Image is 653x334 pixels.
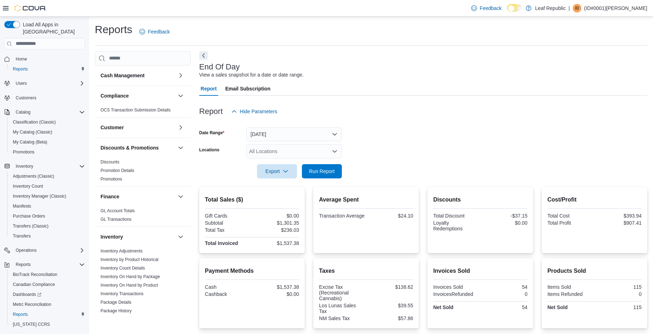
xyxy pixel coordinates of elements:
button: Classification (Classic) [7,117,88,127]
div: $0.00 [253,213,299,219]
span: Reports [13,312,28,317]
span: Email Subscription [225,82,271,96]
button: Reports [7,309,88,319]
span: Promotion Details [101,168,134,173]
div: -$37.15 [482,213,528,219]
button: Compliance [101,92,175,99]
a: Transfers [10,232,34,240]
div: $0.00 [482,220,528,226]
h2: Cost/Profit [547,195,642,204]
a: OCS Transaction Submission Details [101,108,171,113]
strong: Total Invoiced [205,240,238,246]
button: Operations [13,246,40,255]
button: Finance [176,192,185,201]
a: Inventory Manager (Classic) [10,192,69,200]
div: (ID#0001)Mohammed Darrabee [573,4,581,12]
p: Leaf Republic [535,4,566,12]
span: Manifests [13,203,31,209]
input: Dark Mode [507,4,522,12]
button: My Catalog (Classic) [7,127,88,137]
span: Adjustments (Classic) [10,172,85,181]
span: Inventory Count Details [101,265,145,271]
a: Adjustments (Classic) [10,172,57,181]
span: Operations [16,247,37,253]
div: Total Tax [205,227,251,233]
span: BioTrack Reconciliation [13,272,57,277]
strong: Net Sold [547,304,568,310]
div: Loyalty Redemptions [433,220,479,231]
a: Promotions [101,177,122,182]
a: Inventory On Hand by Package [101,274,160,279]
h3: Inventory [101,233,123,240]
span: Run Report [309,168,335,175]
button: Finance [101,193,175,200]
div: Discounts & Promotions [95,158,191,186]
div: $138.62 [367,284,413,290]
span: Canadian Compliance [13,282,55,287]
h1: Reports [95,22,132,37]
span: Feedback [148,28,170,35]
a: Promotion Details [101,168,134,173]
span: Home [16,56,27,62]
span: Purchase Orders [13,213,45,219]
span: My Catalog (Classic) [10,128,85,136]
span: Hide Parameters [240,108,277,115]
span: Package Details [101,299,132,305]
h3: Discounts & Promotions [101,144,159,151]
button: Discounts & Promotions [176,143,185,152]
span: Transfers (Classic) [10,222,85,230]
span: Inventory Manager (Classic) [13,193,66,199]
p: (ID#0001)[PERSON_NAME] [584,4,647,12]
button: Home [1,54,88,64]
span: Inventory Count [10,182,85,191]
button: Promotions [7,147,88,157]
h2: Discounts [433,195,527,204]
div: Items Refunded [547,291,593,297]
p: | [569,4,570,12]
div: Gift Cards [205,213,251,219]
div: Total Cost [547,213,593,219]
button: Users [1,78,88,88]
button: Inventory Count [7,181,88,191]
h3: Finance [101,193,119,200]
div: $0.00 [253,291,299,297]
span: Adjustments (Classic) [13,173,54,179]
h3: Report [199,107,223,116]
a: Canadian Compliance [10,280,58,289]
button: Customer [101,124,175,131]
button: Next [199,51,208,60]
span: Canadian Compliance [10,280,85,289]
button: Customers [1,93,88,103]
div: Subtotal [205,220,251,226]
div: Total Discount [433,213,479,219]
div: 0 [596,291,642,297]
a: Purchase Orders [10,212,48,220]
a: [US_STATE] CCRS [10,320,53,329]
a: My Catalog (Beta) [10,138,50,146]
button: [US_STATE] CCRS [7,319,88,329]
div: Excise Tax (Recreational Cannabis) [319,284,365,301]
span: Reports [13,260,85,269]
h2: Average Spent [319,195,413,204]
span: Operations [13,246,85,255]
div: $236.03 [253,227,299,233]
span: Inventory by Product Historical [101,257,159,262]
span: Metrc Reconciliation [10,300,85,309]
div: Cashback [205,291,251,297]
button: Hide Parameters [228,104,280,119]
a: Feedback [137,25,173,39]
span: Classification (Classic) [13,119,56,125]
div: NM Sales Tax [319,315,365,321]
span: Inventory On Hand by Product [101,282,158,288]
h3: End Of Day [199,63,240,71]
span: Dashboards [10,290,85,299]
img: Cova [14,5,46,12]
a: Dashboards [7,289,88,299]
label: Date Range [199,130,225,136]
span: Reports [16,262,31,267]
span: Metrc Reconciliation [13,302,51,307]
button: Reports [13,260,34,269]
span: My Catalog (Beta) [10,138,85,146]
span: Manifests [10,202,85,210]
button: Customer [176,123,185,132]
